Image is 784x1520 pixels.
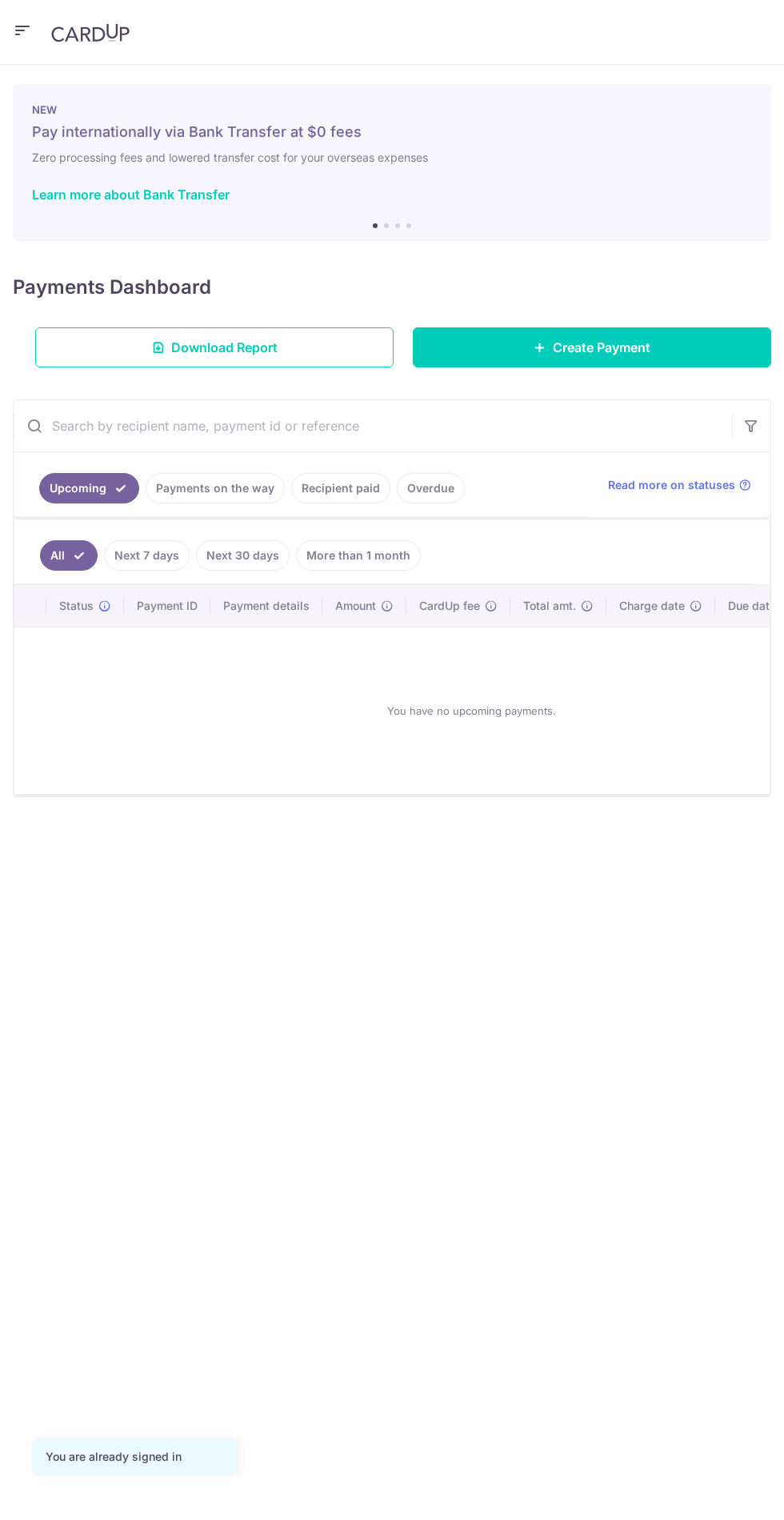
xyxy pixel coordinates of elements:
[59,598,94,614] span: Status
[619,598,685,614] span: Charge date
[35,327,394,367] a: Download Report
[335,598,376,614] span: Amount
[124,585,210,627] th: Payment ID
[608,477,751,493] a: Read more on statuses
[196,540,290,571] a: Next 30 days
[608,477,735,493] span: Read more on statuses
[419,598,480,614] span: CardUp fee
[728,598,776,614] span: Due date
[32,186,230,203] a: Learn more about Bank Transfer
[13,273,211,302] h4: Payments Dashboard
[523,598,576,614] span: Total amt.
[39,473,139,503] a: Upcoming
[14,400,732,451] input: Search by recipient name, payment id or reference
[413,327,771,367] a: Create Payment
[210,585,322,627] th: Payment details
[40,540,98,571] a: All
[397,473,465,503] a: Overdue
[146,473,285,503] a: Payments on the way
[51,23,130,42] img: CardUp
[32,103,752,116] p: NEW
[104,540,190,571] a: Next 7 days
[32,122,752,142] h5: Pay internationally via Bank Transfer at $0 fees
[291,473,390,503] a: Recipient paid
[171,338,278,357] span: Download Report
[32,148,752,167] h6: Zero processing fees and lowered transfer cost for your overseas expenses
[46,1449,223,1465] div: You are already signed in
[296,540,421,571] a: More than 1 month
[553,338,650,357] span: Create Payment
